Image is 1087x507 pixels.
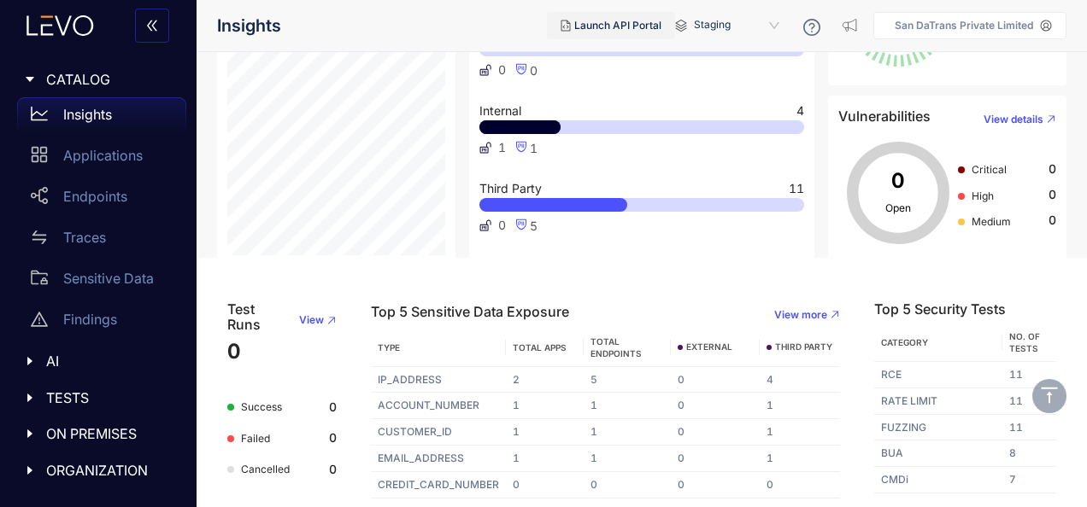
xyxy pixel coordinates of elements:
[63,271,154,286] p: Sensitive Data
[24,73,36,85] span: caret-right
[760,419,841,446] td: 1
[24,464,36,476] span: caret-right
[241,463,290,475] span: Cancelled
[371,446,506,472] td: EMAIL_ADDRESS
[686,342,732,353] span: EXTERNAL
[513,342,567,353] span: TOTAL APPS
[24,392,36,404] span: caret-right
[371,393,506,419] td: ACCOUNT_NUMBER
[1002,440,1056,467] td: 8
[10,343,186,379] div: AI
[1002,388,1056,415] td: 11
[17,138,186,179] a: Applications
[671,367,759,393] td: 0
[970,106,1056,133] button: View details
[1039,385,1060,405] span: vertical-align-top
[17,261,186,302] a: Sensitive Data
[972,215,1011,228] span: Medium
[10,380,186,416] div: TESTS
[530,63,538,78] span: 0
[10,452,186,488] div: ORGANIZATION
[299,314,324,326] span: View
[881,337,928,347] span: Category
[1002,467,1056,493] td: 7
[874,362,1002,388] td: RCE
[671,446,759,472] td: 0
[227,301,285,333] h4: Test Runs
[584,367,671,393] td: 5
[1009,331,1040,353] span: No. of Tests
[371,367,506,393] td: IP_ADDRESS
[24,355,36,367] span: caret-right
[371,472,506,498] td: CREDIT_CARD_NUMBER
[329,431,337,445] b: 0
[591,336,642,358] span: TOTAL ENDPOINTS
[498,219,506,232] span: 0
[547,12,675,39] button: Launch API Portal
[774,309,827,321] span: View more
[46,72,173,87] span: CATALOG
[1049,162,1056,176] span: 0
[371,304,569,319] h4: Top 5 Sensitive Data Exposure
[17,220,186,261] a: Traces
[479,105,521,117] span: Internal
[789,183,804,195] span: 11
[285,306,337,334] button: View
[760,367,841,393] td: 4
[227,339,241,364] span: 0
[874,467,1002,493] td: CMDi
[378,342,400,353] span: TYPE
[761,301,840,329] button: View more
[63,312,117,327] p: Findings
[506,419,584,446] td: 1
[584,472,671,498] td: 0
[241,432,270,445] span: Failed
[63,230,106,245] p: Traces
[874,415,1002,441] td: FUZZING
[584,419,671,446] td: 1
[874,301,1006,317] h4: Top 5 Security Tests
[530,219,538,233] span: 5
[46,390,173,405] span: TESTS
[46,426,173,441] span: ON PREMISES
[63,107,112,122] p: Insights
[46,353,173,369] span: AI
[760,472,841,498] td: 0
[479,183,542,195] span: Third Party
[10,416,186,452] div: ON PREMISES
[329,400,337,414] b: 0
[694,12,783,39] span: Staging
[984,114,1043,125] span: View details
[31,311,48,328] span: warning
[63,189,127,204] p: Endpoints
[17,302,186,343] a: Findings
[1002,362,1056,388] td: 11
[874,440,1002,467] td: BUA
[972,163,1007,176] span: Critical
[46,463,173,478] span: ORGANIZATION
[506,472,584,498] td: 0
[584,446,671,472] td: 1
[671,472,759,498] td: 0
[1049,213,1056,227] span: 0
[241,400,282,413] span: Success
[17,179,186,220] a: Endpoints
[506,367,584,393] td: 2
[1049,188,1056,201] span: 0
[584,393,671,419] td: 1
[24,428,36,440] span: caret-right
[760,446,841,472] td: 1
[145,19,159,34] span: double-left
[506,446,584,472] td: 1
[63,148,143,163] p: Applications
[329,463,337,476] b: 0
[1002,415,1056,441] td: 11
[135,9,169,43] button: double-left
[895,20,1033,32] p: San DaTrans Private Limited
[498,141,506,154] span: 1
[530,141,538,155] span: 1
[506,393,584,419] td: 1
[31,229,48,246] span: swap
[574,20,661,32] span: Launch API Portal
[972,189,994,202] span: High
